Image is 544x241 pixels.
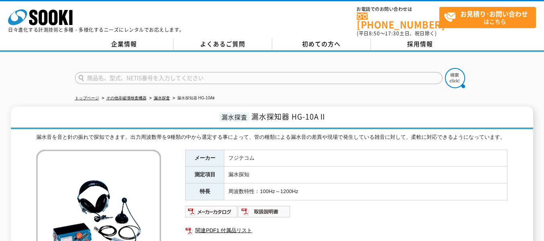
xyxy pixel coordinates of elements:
[238,205,291,218] img: 取扱説明書
[224,183,507,200] td: 周波数特性：100Hz～1200Hz
[251,111,327,122] span: 漏水探知器 HG-10AⅡ
[75,72,443,84] input: 商品名、型式、NETIS番号を入力してください
[224,150,507,167] td: フジテコム
[357,7,439,12] span: お電話でのお問い合わせは
[186,183,224,200] th: 特長
[75,38,174,50] a: 企業情報
[219,112,249,122] span: 漏水探査
[357,12,439,29] a: [PHONE_NUMBER]
[171,94,215,103] li: 漏水探知器 HG-10AⅡ
[186,150,224,167] th: メーカー
[371,38,470,50] a: 採用情報
[185,225,507,236] a: 関連PDF1 付属品リスト
[439,7,536,28] a: お見積り･お問い合わせはこちら
[444,7,536,27] span: はこちら
[106,96,147,100] a: その他非破壊検査機器
[185,205,238,218] img: メーカーカタログ
[224,167,507,183] td: 漏水探知
[186,167,224,183] th: 測定項目
[8,27,184,32] p: 日々進化する計測技術と多種・多様化するニーズにレンタルでお応えします。
[75,96,99,100] a: トップページ
[238,210,291,216] a: 取扱説明書
[302,39,341,48] span: 初めての方へ
[369,30,380,37] span: 8:50
[385,30,399,37] span: 17:30
[36,133,507,142] div: 漏水音を音と針の振れで探知できます。出力周波数帯を9種類の中から選定する事によって、管の種類による漏水音の差異や現場で発生している雑音に対して、柔軟に対応できるようになっています。
[272,38,371,50] a: 初めての方へ
[460,9,528,19] strong: お見積り･お問い合わせ
[357,30,436,37] span: (平日 ～ 土日、祝日除く)
[185,210,238,216] a: メーカーカタログ
[445,68,465,88] img: btn_search.png
[154,96,170,100] a: 漏水探査
[174,38,272,50] a: よくあるご質問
